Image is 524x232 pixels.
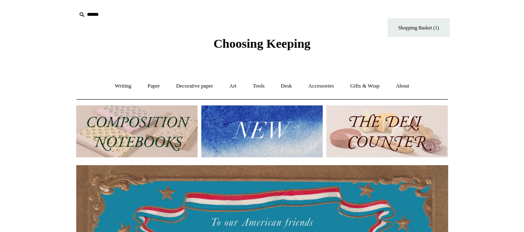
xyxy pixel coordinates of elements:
[245,75,272,97] a: Tools
[213,43,310,49] a: Choosing Keeping
[388,18,450,37] a: Shopping Basket (1)
[107,75,139,97] a: Writing
[222,75,244,97] a: Art
[273,75,299,97] a: Desk
[301,75,341,97] a: Accessories
[201,105,323,157] img: New.jpg__PID:f73bdf93-380a-4a35-bcfe-7823039498e1
[326,105,448,157] img: The Deli Counter
[169,75,220,97] a: Decorative paper
[76,105,198,157] img: 202302 Composition ledgers.jpg__PID:69722ee6-fa44-49dd-a067-31375e5d54ec
[343,75,387,97] a: Gifts & Wrap
[388,75,417,97] a: About
[140,75,167,97] a: Paper
[213,37,310,50] span: Choosing Keeping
